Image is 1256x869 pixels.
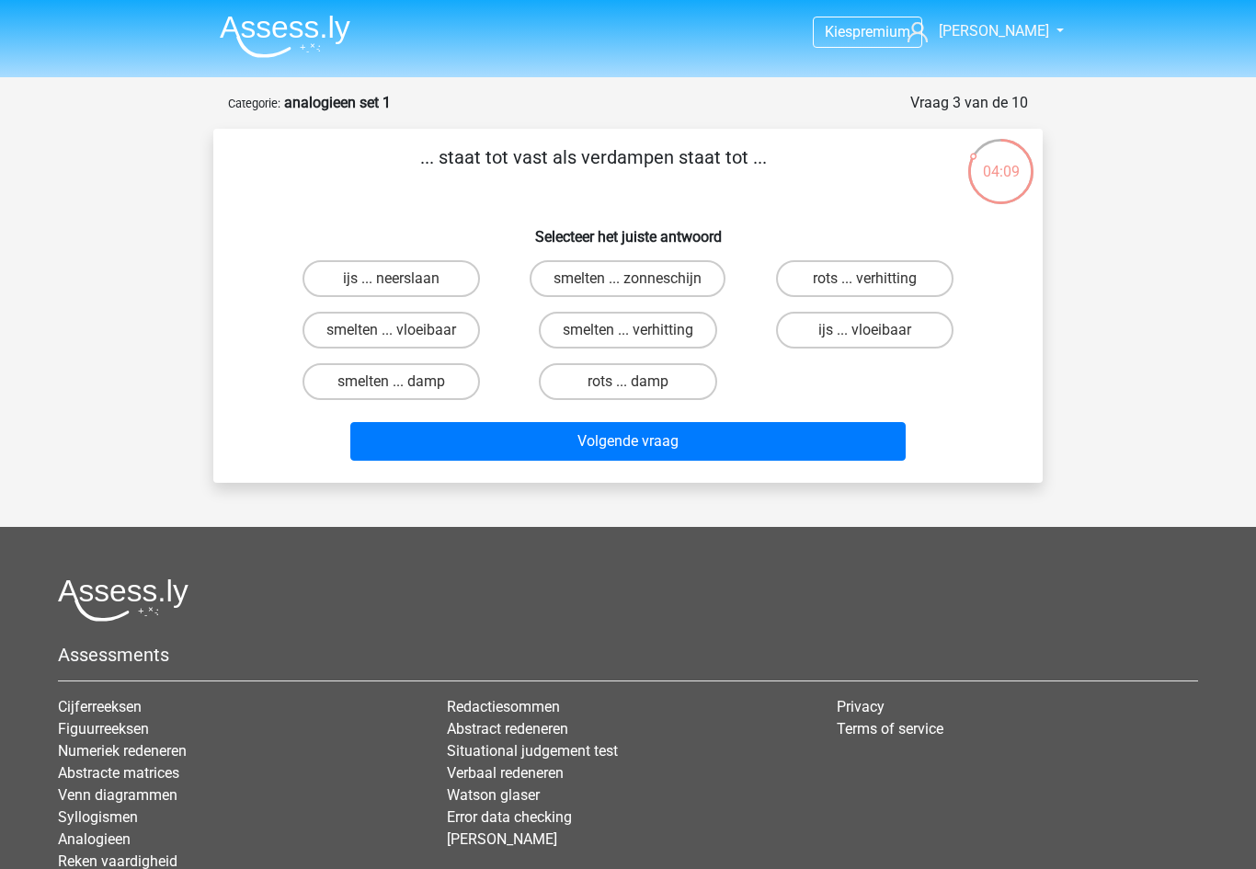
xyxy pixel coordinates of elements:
[539,363,716,400] label: rots ... damp
[837,698,885,715] a: Privacy
[303,363,480,400] label: smelten ... damp
[776,312,953,349] label: ijs ... vloeibaar
[447,830,557,848] a: [PERSON_NAME]
[58,578,188,622] img: Assessly logo
[58,644,1198,666] h5: Assessments
[447,742,618,760] a: Situational judgement test
[776,260,953,297] label: rots ... verhitting
[58,742,187,760] a: Numeriek redeneren
[910,92,1028,114] div: Vraag 3 van de 10
[220,15,350,58] img: Assessly
[447,808,572,826] a: Error data checking
[966,137,1035,183] div: 04:09
[447,786,540,804] a: Watson glaser
[447,764,564,782] a: Verbaal redeneren
[447,698,560,715] a: Redactiesommen
[303,312,480,349] label: smelten ... vloeibaar
[539,312,717,349] label: smelten ... verhitting
[58,764,179,782] a: Abstracte matrices
[814,19,921,44] a: Kiespremium
[825,23,852,40] span: Kies
[58,808,138,826] a: Syllogismen
[530,260,725,297] label: smelten ... zonneschijn
[284,94,391,111] strong: analogieen set 1
[350,422,907,461] button: Volgende vraag
[900,20,1051,42] a: [PERSON_NAME]
[939,22,1049,40] span: [PERSON_NAME]
[58,720,149,738] a: Figuurreeksen
[303,260,480,297] label: ijs ... neerslaan
[58,830,131,848] a: Analogieen
[58,698,142,715] a: Cijferreeksen
[852,23,910,40] span: premium
[243,143,944,199] p: ... staat tot vast als verdampen staat tot ...
[447,720,568,738] a: Abstract redeneren
[837,720,943,738] a: Terms of service
[243,213,1013,246] h6: Selecteer het juiste antwoord
[228,97,280,110] small: Categorie:
[58,786,177,804] a: Venn diagrammen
